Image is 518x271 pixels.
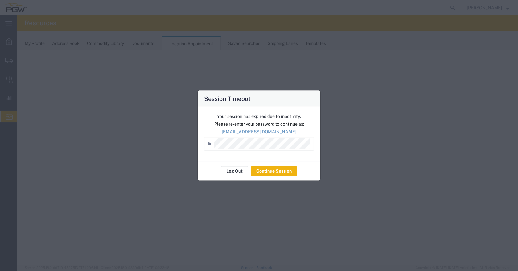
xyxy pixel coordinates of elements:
p: Your session has expired due to inactivity. [204,113,314,119]
h4: Session Timeout [204,94,251,103]
p: Please re-enter your password to continue as: [204,121,314,127]
p: [EMAIL_ADDRESS][DOMAIN_NAME] [204,128,314,135]
button: Log Out [221,166,248,176]
button: Continue Session [251,166,297,176]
